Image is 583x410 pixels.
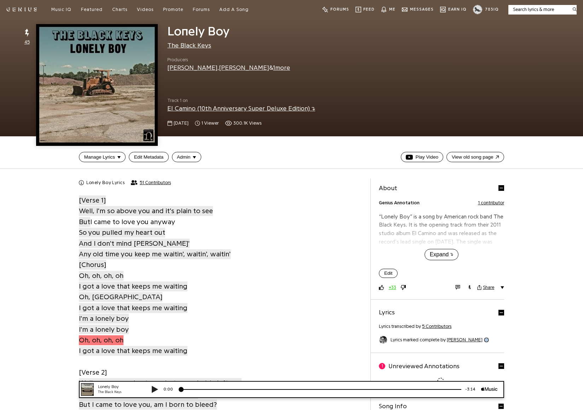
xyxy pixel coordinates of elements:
[379,324,504,329] button: Lyrics transcribed by 5 Contributors
[79,249,231,259] span: Any old time you keep me waitin', waitin', waitin'
[195,120,219,127] span: 1 viewer
[379,308,395,317] h4: Lyrics
[79,399,217,410] a: But I came to love you, am I born to bleed?
[79,227,190,249] a: So you pulled my heart outAnd I don't mind [PERSON_NAME]'
[447,336,489,343] span: [PERSON_NAME]
[477,285,495,290] button: Share
[201,120,219,127] span: 1 viewer
[167,64,218,71] a: [PERSON_NAME]
[25,8,67,14] div: The Black Keys
[402,2,434,17] button: Messages
[163,6,183,13] a: Promote
[79,249,231,260] a: Any old time you keep me waitin', waitin', waitin'
[25,3,67,9] div: Lonely Boy
[233,120,261,127] span: 300.1K views
[379,213,504,263] p: “Lonely Boy” is a song by American rock band The Black Keys. It is the opening track from their 2...
[273,64,290,72] button: 1more
[440,2,467,17] button: Earn IQ
[137,6,154,13] a: Videos
[193,7,210,12] span: Forums
[219,7,249,12] span: Add A Song
[167,97,461,104] span: Track 1 on
[79,346,187,356] span: I got a love that keeps me waiting
[448,7,467,11] span: Earn IQ
[167,56,290,63] span: Producers
[79,378,242,400] a: Well, your mama kept you, but your daddy left youAnd I shoulda done you just the same
[389,7,396,11] span: Me
[167,25,230,38] span: Lonely Boy
[379,183,397,193] h4: About
[137,7,154,12] span: Videos
[379,361,460,371] h4: Unreviewed Annotations
[51,7,71,12] span: Music IQ
[79,216,90,227] a: But
[167,63,290,72] div: , &
[379,336,504,344] a: Lyrics marked complete by [PERSON_NAME]
[389,284,396,291] button: +33
[79,270,187,335] a: Oh, oh, oh, ohI got a love that keeps me waitingOh, [GEOGRAPHIC_DATA]I got a love that keeps me w...
[410,7,434,11] span: Messages
[51,6,71,13] a: Music IQ
[81,7,103,12] span: Featured
[8,2,21,15] img: 72x72bb.jpg
[363,7,375,11] span: Feed
[112,7,127,12] span: Charts
[79,228,190,248] span: So you pulled my heart out And I don't mind [PERSON_NAME]'
[174,120,189,127] span: [DATE]
[79,259,106,270] a: [Chorus]
[483,285,494,290] span: Share
[79,206,213,216] span: Well, I'm so above you and it's plain to see
[478,199,504,206] button: 1 contributor
[129,152,168,162] button: Edit Metadata
[379,269,397,278] button: Edit
[330,7,349,11] span: Forums
[112,6,127,13] a: Charts
[425,249,458,260] button: Expand
[167,42,211,49] a: The Black Keys
[79,206,213,217] a: Well, I'm so above you and it's plain to see
[172,152,201,162] button: Admin
[79,195,106,206] a: [Verse 1]
[140,180,171,186] span: 51 Contributors
[379,199,420,206] span: Genius Annotation
[79,260,106,270] span: [Chorus]
[79,400,217,410] span: But I came to love you, am I born to bleed?
[225,120,261,127] span: 300,100 views
[36,24,158,146] img: Cover art for Lonely Boy by The Black Keys
[81,6,103,13] a: Featured
[177,154,190,160] span: Admin
[401,285,406,290] svg: downvote
[508,6,568,13] input: Search lyrics & more
[79,271,187,335] span: Oh, oh, oh, oh I got a love that keeps me waiting Oh, [GEOGRAPHIC_DATA] I got a love that keeps m...
[219,6,249,13] a: Add A Song
[485,7,499,11] span: 703 IQ
[79,335,123,346] a: Oh, oh, oh, oh
[79,335,123,345] span: Oh, oh, oh, oh
[167,105,315,112] a: El Camino (10th Anniversary Super Deluxe Edition)
[356,2,375,17] button: Feed
[79,195,106,205] span: [Verse 1]
[322,2,349,17] button: Forums
[79,217,90,227] span: But
[391,336,489,343] div: Lyrics marked complete by
[131,180,171,186] button: 51 Contributors
[388,5,408,11] div: -3:14
[79,378,242,399] span: Well, your mama kept you, but your daddy left you And I shoulda done you just the same
[79,152,126,162] button: Manage Lyrics
[24,39,30,46] span: 45
[401,152,444,162] button: Play Video
[86,180,125,186] h2: Lonely Boy Lyrics
[422,324,451,329] span: 5 Contributors
[379,363,385,369] span: Issue count
[381,2,396,17] button: Me
[79,345,187,356] a: I got a love that keeps me waiting
[193,6,210,13] a: Forums
[446,152,504,162] a: View old song page
[379,324,451,329] span: Lyrics transcribed by
[163,7,183,12] span: Promote
[219,64,269,71] a: [PERSON_NAME]
[379,285,384,290] svg: upvote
